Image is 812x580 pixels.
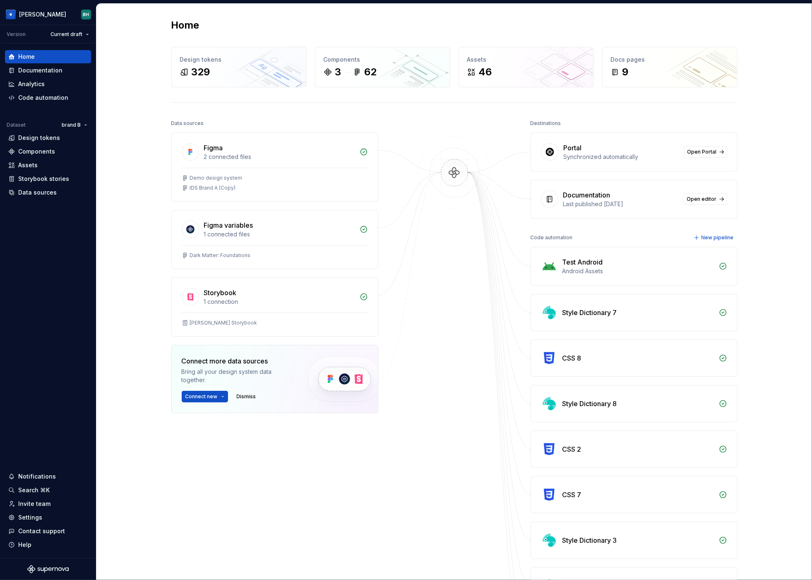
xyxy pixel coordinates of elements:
div: Design tokens [18,134,60,142]
div: Contact support [18,527,65,535]
div: BH [83,11,89,18]
button: [PERSON_NAME]BH [2,5,94,23]
div: Style Dictionary 8 [562,399,617,409]
div: Dataset [7,122,26,128]
div: Data sources [18,188,57,197]
div: Destinations [531,118,561,129]
div: Analytics [18,80,45,88]
button: Contact support [5,525,91,538]
a: Components [5,145,91,158]
div: Home [18,53,35,61]
div: Settings [18,513,42,522]
div: Figma variables [204,220,253,230]
a: Open Portal [684,146,727,158]
div: Style Dictionary 3 [562,535,617,545]
span: New pipeline [701,234,734,241]
div: [PERSON_NAME] [19,10,66,19]
div: Assets [467,55,585,64]
div: Version [7,31,26,38]
div: Code automation [531,232,573,243]
button: New pipeline [691,232,738,243]
div: 329 [192,65,210,79]
button: Notifications [5,470,91,483]
div: Help [18,541,31,549]
div: Storybook stories [18,175,69,183]
div: Last published [DATE] [563,200,678,208]
div: 3 [335,65,341,79]
button: Current draft [47,29,93,40]
span: Current draft [50,31,82,38]
button: Search ⌘K [5,484,91,497]
div: 62 [365,65,377,79]
div: Demo design system [190,175,243,181]
button: Dismiss [233,391,260,402]
div: IDS Brand A (Copy) [190,185,236,191]
div: Components [18,147,55,156]
h2: Home [171,19,199,32]
span: Dismiss [237,393,256,400]
div: Portal [564,143,582,153]
a: Docs pages9 [602,47,738,87]
div: Notifications [18,472,56,481]
a: Code automation [5,91,91,104]
a: Storybook stories [5,172,91,185]
div: Storybook [204,288,237,298]
span: brand B [62,122,81,128]
a: Data sources [5,186,91,199]
div: 1 connected files [204,230,355,238]
div: Assets [18,161,38,169]
a: Open editor [683,193,727,205]
div: Components [324,55,442,64]
div: 46 [479,65,492,79]
div: Connect more data sources [182,356,293,366]
button: Connect new [182,391,228,402]
a: Settings [5,511,91,524]
span: Open Portal [687,149,717,155]
div: Dark Matter: Foundations [190,252,251,259]
div: Docs pages [611,55,729,64]
div: Figma [204,143,223,153]
div: [PERSON_NAME] Storybook [190,320,257,326]
div: Invite team [18,500,50,508]
div: Code automation [18,94,68,102]
div: 9 [622,65,629,79]
div: 1 connection [204,298,355,306]
a: Figma2 connected filesDemo design systemIDS Brand A (Copy) [171,132,378,202]
div: Documentation [563,190,610,200]
a: Home [5,50,91,63]
div: Design tokens [180,55,298,64]
div: CSS 7 [562,490,581,500]
div: Search ⌘K [18,486,50,494]
div: CSS 2 [562,444,581,454]
a: Figma variables1 connected filesDark Matter: Foundations [171,210,378,269]
div: Android Assets [562,267,714,275]
div: Data sources [171,118,204,129]
svg: Supernova Logo [27,565,69,573]
a: Invite team [5,497,91,510]
span: Open editor [687,196,717,202]
a: Analytics [5,77,91,91]
div: Bring all your design system data together. [182,368,293,384]
div: CSS 8 [562,353,581,363]
a: Design tokens329 [171,47,307,87]
a: Documentation [5,64,91,77]
div: 2 connected files [204,153,355,161]
a: Components362 [315,47,450,87]
div: Style Dictionary 7 [562,308,617,318]
span: Connect new [185,393,218,400]
img: 049812b6-2877-400d-9dc9-987621144c16.png [6,10,16,19]
a: Assets46 [459,47,594,87]
div: Test Android [562,257,603,267]
div: Synchronized automatically [564,153,679,161]
button: Help [5,538,91,551]
a: Storybook1 connection[PERSON_NAME] Storybook [171,277,378,337]
button: brand B [58,119,91,131]
a: Design tokens [5,131,91,144]
div: Documentation [18,66,62,75]
a: Assets [5,159,91,172]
